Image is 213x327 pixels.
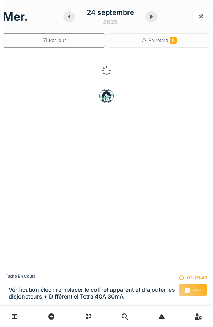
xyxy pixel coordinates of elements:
[148,38,177,43] span: En retard
[179,274,207,281] div: 02:29:42
[6,273,179,279] div: Tâche en cours
[87,7,134,18] div: 24 septembre
[103,18,118,26] div: 2025
[42,37,66,44] div: Par jour
[9,286,179,300] h3: Vérification élec : remplacer le coffret apparent et d'ajouter les disjoncteurs + Différentiel Te...
[193,288,202,293] span: Stop
[170,37,177,44] span: 12
[3,10,28,23] h1: mer.
[99,89,114,103] img: badge-BVDL4wpA.svg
